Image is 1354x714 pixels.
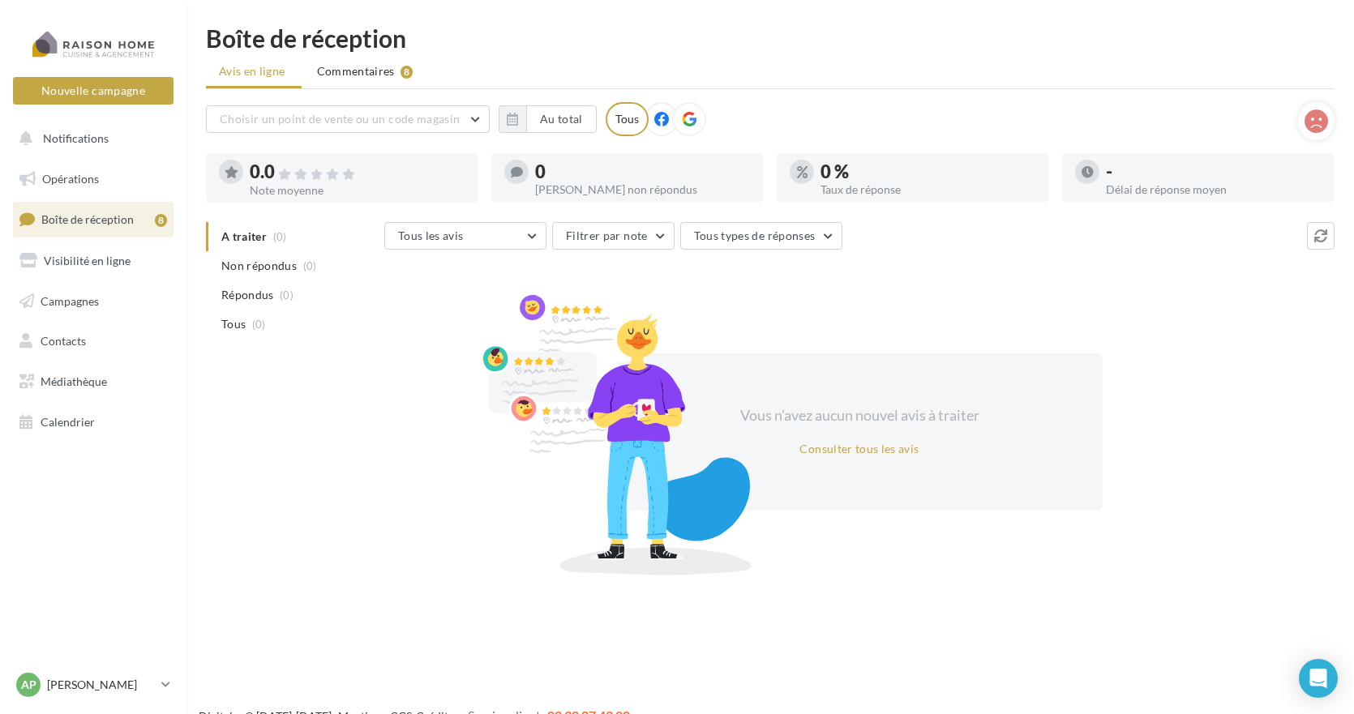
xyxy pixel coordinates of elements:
div: 8 [155,214,167,227]
a: Visibilité en ligne [10,244,177,278]
a: Campagnes [10,284,177,319]
span: Boîte de réception [41,212,134,226]
div: Vous n'avez aucun nouvel avis à traiter [720,405,999,426]
a: Contacts [10,324,177,358]
div: Open Intercom Messenger [1299,659,1338,698]
div: Boîte de réception [206,26,1335,50]
span: Visibilité en ligne [44,254,131,267]
div: 0.0 [250,163,465,182]
div: Délai de réponse moyen [1106,184,1322,195]
button: Nouvelle campagne [13,77,174,105]
div: 0 [535,163,751,181]
div: Taux de réponse [821,184,1036,195]
a: AP [PERSON_NAME] [13,669,174,700]
span: Tous les avis [398,229,464,242]
span: Notifications [43,131,109,145]
span: Calendrier [41,415,95,429]
a: Calendrier [10,405,177,439]
a: Opérations [10,162,177,196]
span: Médiathèque [41,374,107,388]
button: Au total [499,105,597,133]
button: Consulter tous les avis [793,439,925,459]
span: Campagnes [41,293,99,307]
button: Tous les avis [384,222,546,250]
span: Commentaires [317,63,395,79]
button: Choisir un point de vente ou un code magasin [206,105,490,133]
div: [PERSON_NAME] non répondus [535,184,751,195]
div: - [1106,163,1322,181]
span: Choisir un point de vente ou un code magasin [220,112,460,126]
button: Tous types de réponses [680,222,842,250]
div: 0 % [821,163,1036,181]
span: (0) [252,318,266,331]
span: AP [21,677,36,693]
span: Répondus [221,287,274,303]
span: Tous [221,316,246,332]
span: Non répondus [221,258,297,274]
a: Boîte de réception8 [10,202,177,237]
span: (0) [303,259,317,272]
div: 8 [401,66,413,79]
a: Médiathèque [10,365,177,399]
span: Contacts [41,334,86,348]
span: (0) [280,289,294,301]
button: Au total [526,105,597,133]
button: Notifications [10,122,170,156]
p: [PERSON_NAME] [47,677,155,693]
span: Tous types de réponses [694,229,816,242]
div: Note moyenne [250,185,465,196]
button: Filtrer par note [552,222,675,250]
div: Tous [606,102,649,136]
span: Opérations [42,172,99,186]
